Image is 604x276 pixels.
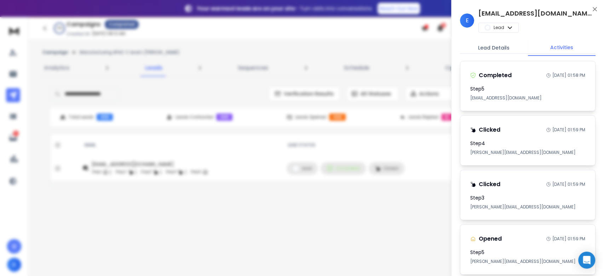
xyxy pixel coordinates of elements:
[552,127,585,133] p: [DATE] 01:59 PM
[470,140,485,147] h3: Step 4
[470,194,484,201] h3: Step 3
[470,126,500,134] div: Clicked
[470,85,484,92] h3: Step 5
[470,235,502,243] div: Opened
[470,204,585,210] p: [PERSON_NAME][EMAIL_ADDRESS][DOMAIN_NAME]
[460,13,474,28] span: E
[578,252,595,269] div: Open Intercom Messenger
[552,182,585,187] p: [DATE] 01:59 PM
[528,40,596,56] button: Activities
[470,249,484,256] h3: Step 5
[470,95,585,101] p: [EMAIL_ADDRESS][DOMAIN_NAME]
[494,25,504,30] p: Lead
[552,236,585,242] p: [DATE] 01:59 PM
[470,150,585,155] p: [PERSON_NAME][EMAIL_ADDRESS][DOMAIN_NAME]
[470,71,512,80] div: Completed
[470,180,500,189] div: Clicked
[460,40,528,56] button: Lead Details
[478,8,592,18] h1: [EMAIL_ADDRESS][DOMAIN_NAME]
[470,259,585,264] p: [PERSON_NAME][EMAIL_ADDRESS][DOMAIN_NAME]
[552,73,585,78] p: [DATE] 01:58 PM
